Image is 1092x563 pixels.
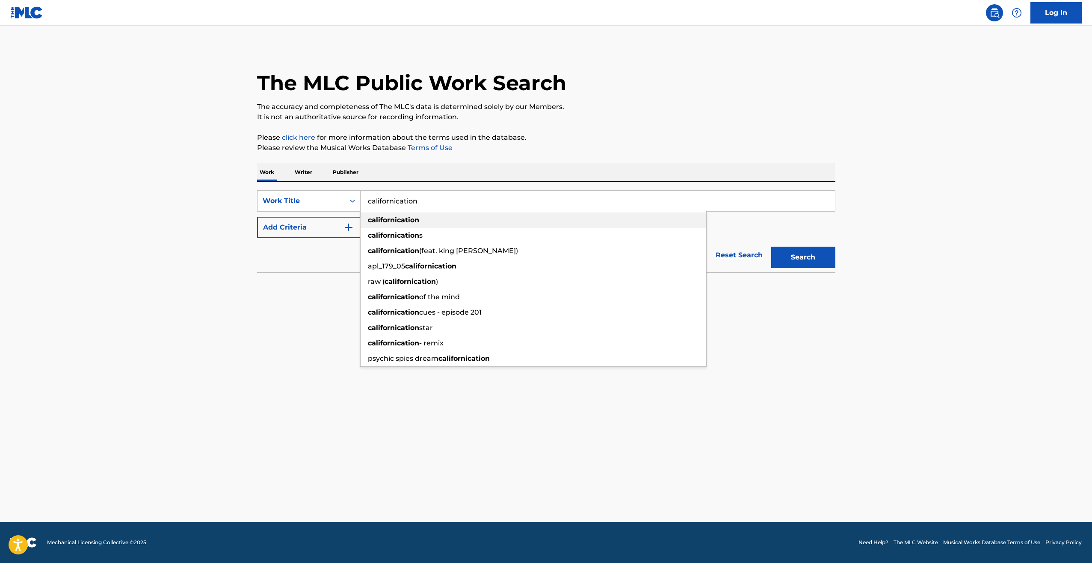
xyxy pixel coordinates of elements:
[257,112,835,122] p: It is not an authoritative source for recording information.
[419,231,423,239] span: s
[292,163,315,181] p: Writer
[368,216,419,224] strong: californication
[257,217,361,238] button: Add Criteria
[257,70,566,96] h1: The MLC Public Work Search
[1012,8,1022,18] img: help
[368,247,419,255] strong: californication
[282,133,315,141] a: click here
[405,262,456,270] strong: californication
[368,339,419,347] strong: californication
[263,196,340,206] div: Work Title
[858,539,888,546] a: Need Help?
[986,4,1003,21] a: Public Search
[368,277,385,286] span: raw (
[989,8,1000,18] img: search
[368,262,405,270] span: apl_179_05
[894,539,938,546] a: The MLC Website
[10,537,37,548] img: logo
[343,222,354,233] img: 9d2ae6d4665cec9f34b9.svg
[438,354,490,363] strong: californication
[419,339,444,347] span: - remix
[771,247,835,268] button: Search
[436,277,438,286] span: )
[368,324,419,332] strong: californication
[368,293,419,301] strong: californication
[711,246,767,265] a: Reset Search
[368,308,419,316] strong: californication
[419,308,482,316] span: cues - episode 201
[257,133,835,143] p: Please for more information about the terms used in the database.
[419,247,518,255] span: (feat. king [PERSON_NAME])
[419,324,433,332] span: star
[257,143,835,153] p: Please review the Musical Works Database
[943,539,1040,546] a: Musical Works Database Terms of Use
[1030,2,1082,24] a: Log In
[10,6,43,19] img: MLC Logo
[385,277,436,286] strong: californication
[368,354,438,363] span: psychic spies dream
[257,102,835,112] p: The accuracy and completeness of The MLC's data is determined solely by our Members.
[257,163,277,181] p: Work
[1008,4,1025,21] div: Help
[330,163,361,181] p: Publisher
[1045,539,1082,546] a: Privacy Policy
[257,190,835,272] form: Search Form
[368,231,419,239] strong: californication
[406,144,453,152] a: Terms of Use
[419,293,460,301] span: of the mind
[47,539,146,546] span: Mechanical Licensing Collective © 2025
